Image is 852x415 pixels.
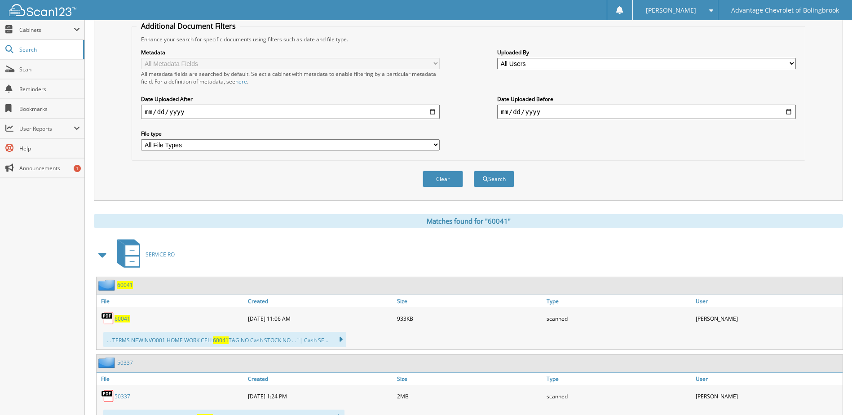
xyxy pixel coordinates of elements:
[146,251,175,258] span: SERVICE RO
[246,373,395,385] a: Created
[141,49,440,56] label: Metadata
[693,309,843,327] div: [PERSON_NAME]
[497,95,796,103] label: Date Uploaded Before
[19,145,80,152] span: Help
[98,357,117,368] img: folder2.png
[103,332,346,347] div: ... TERMS NEWINVO001 HOME WORK CELL TAG NO Cash STOCK NO ... "| Cash SE...
[544,295,693,307] a: Type
[213,336,229,344] span: 60041
[395,387,544,405] div: 2MB
[19,46,79,53] span: Search
[97,295,246,307] a: File
[137,35,800,43] div: Enhance your search for specific documents using filters such as date and file type.
[693,373,843,385] a: User
[497,49,796,56] label: Uploaded By
[112,237,175,272] a: SERVICE RO
[19,85,80,93] span: Reminders
[693,295,843,307] a: User
[115,393,130,400] a: 50337
[395,373,544,385] a: Size
[117,359,133,366] a: 50337
[141,95,440,103] label: Date Uploaded After
[74,165,81,172] div: 1
[141,105,440,119] input: start
[141,70,440,85] div: All metadata fields are searched by default. Select a cabinet with metadata to enable filtering b...
[474,171,514,187] button: Search
[9,4,76,16] img: scan123-logo-white.svg
[117,281,133,289] a: 60041
[544,373,693,385] a: Type
[395,309,544,327] div: 933KB
[141,130,440,137] label: File type
[94,214,843,228] div: Matches found for "60041"
[235,78,247,85] a: here
[19,26,74,34] span: Cabinets
[98,279,117,291] img: folder2.png
[19,105,80,113] span: Bookmarks
[646,8,696,13] span: [PERSON_NAME]
[246,295,395,307] a: Created
[19,66,80,73] span: Scan
[544,387,693,405] div: scanned
[246,387,395,405] div: [DATE] 1:24 PM
[246,309,395,327] div: [DATE] 11:06 AM
[544,309,693,327] div: scanned
[497,105,796,119] input: end
[731,8,839,13] span: Advantage Chevrolet of Bolingbrook
[395,295,544,307] a: Size
[101,312,115,325] img: PDF.png
[101,389,115,403] img: PDF.png
[137,21,240,31] legend: Additional Document Filters
[423,171,463,187] button: Clear
[115,315,130,322] a: 60041
[693,387,843,405] div: [PERSON_NAME]
[97,373,246,385] a: File
[19,125,74,132] span: User Reports
[19,164,80,172] span: Announcements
